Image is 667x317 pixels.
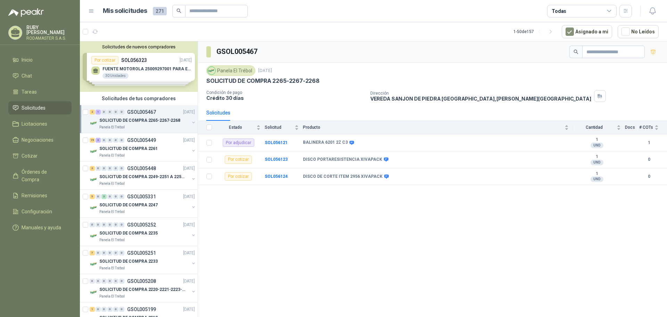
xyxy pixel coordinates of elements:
div: 0 [96,166,101,171]
p: SOLICITUD DE COMPRA 2261 [99,145,158,152]
p: RODAMASTER S.A.S. [26,36,72,40]
a: 0 0 0 0 0 0 GSOL005252[DATE] Company LogoSOLICITUD DE COMPRA 2235Panela El Trébol [90,221,196,243]
th: Estado [216,121,265,134]
img: Company Logo [90,119,98,127]
span: Órdenes de Compra [22,168,65,183]
p: GSOL005449 [127,138,156,143]
button: Asignado a mi [562,25,612,38]
div: 0 [101,222,107,227]
a: 5 0 3 0 0 0 GSOL005331[DATE] Company LogoSOLICITUD DE COMPRA 2247Panela El Trébol [90,192,196,215]
div: Solicitudes [206,109,230,117]
div: 0 [113,138,118,143]
a: SOL056121 [265,140,288,145]
div: 0 [113,307,118,312]
a: SOL056124 [265,174,288,179]
span: Manuales y ayuda [22,224,61,231]
div: 7 [90,251,95,255]
img: Company Logo [208,67,215,74]
div: 0 [107,110,113,114]
a: Manuales y ayuda [8,221,72,234]
span: Inicio [22,56,33,64]
div: 1 - 50 de 157 [513,26,556,37]
div: 1 [90,307,95,312]
div: 0 [119,279,124,284]
h1: Mis solicitudes [103,6,147,16]
p: SOLICITUD DE COMPRA 2247 [99,202,158,208]
a: Solicitudes [8,101,72,114]
span: Solicitudes [22,104,46,112]
div: 0 [113,222,118,227]
span: Estado [216,125,255,130]
b: 1 [573,137,621,143]
div: 0 [107,166,113,171]
div: 1 [96,110,101,114]
div: 0 [101,138,107,143]
span: Cotizar [22,152,38,160]
p: [DATE] [183,165,195,172]
p: GSOL005251 [127,251,156,255]
p: SOLICITUD DE COMPRA 2265-2267-2268 [206,77,320,85]
p: RUBY [PERSON_NAME] [26,25,72,35]
div: 0 [119,166,124,171]
div: 3 [90,166,95,171]
p: Dirección [370,91,591,96]
div: 3 [96,138,101,143]
p: [DATE] [183,250,195,256]
div: Por cotizar [225,156,252,164]
p: [DATE] [183,278,195,285]
p: Panela El Trébol [99,153,125,158]
span: # COTs [639,125,653,130]
div: 0 [96,194,101,199]
a: SOL056123 [265,157,288,162]
p: Panela El Trébol [99,209,125,215]
b: 1 [573,171,621,177]
p: GSOL005208 [127,279,156,284]
div: 0 [113,251,118,255]
b: DISCO DE CORTE ITEM 2956 XIVAPACK [303,174,382,180]
b: 0 [639,156,659,163]
span: search [574,49,578,54]
span: Cantidad [573,125,615,130]
div: 0 [96,222,101,227]
a: Chat [8,69,72,82]
div: 0 [119,194,124,199]
span: search [176,8,181,13]
div: 0 [119,307,124,312]
span: Producto [303,125,563,130]
p: GSOL005448 [127,166,156,171]
div: 0 [119,222,124,227]
p: SOLICITUD DE COMPRA 2220-2221-2223-2224 [99,286,186,293]
p: Panela El Trébol [99,266,125,271]
div: 0 [113,194,118,199]
b: 0 [639,173,659,180]
div: 0 [96,307,101,312]
p: Panela El Trébol [99,237,125,243]
a: 0 0 0 0 0 0 GSOL005208[DATE] Company LogoSOLICITUD DE COMPRA 2220-2221-2223-2224Panela El Trébol [90,277,196,299]
b: DISCO PORTARESISTENCIA XIVAPACK [303,157,382,163]
p: SOLICITUD DE COMPRA 2265-2267-2268 [99,117,180,124]
a: Licitaciones [8,117,72,130]
p: GSOL005331 [127,194,156,199]
div: Por cotizar [225,172,252,181]
div: 0 [107,194,113,199]
div: 0 [107,279,113,284]
p: Panela El Trébol [99,181,125,187]
a: 19 3 0 0 0 0 GSOL005449[DATE] Company LogoSOLICITUD DE COMPRA 2261Panela El Trébol [90,136,196,158]
div: UND [591,143,603,148]
div: 0 [96,251,101,255]
p: GSOL005467 [127,110,156,114]
p: VEREDA SANJON DE PIEDRA [GEOGRAPHIC_DATA] , [PERSON_NAME][GEOGRAPHIC_DATA] [370,96,591,102]
div: Panela El Trébol [206,65,255,76]
th: Docs [625,121,639,134]
p: [DATE] [183,306,195,313]
div: 0 [119,110,124,114]
div: 2 [90,110,95,114]
div: 0 [90,222,95,227]
p: GSOL005199 [127,307,156,312]
img: Company Logo [90,175,98,184]
a: Tareas [8,85,72,98]
p: Panela El Trébol [99,125,125,130]
p: Condición de pago [206,90,365,95]
span: Tareas [22,88,37,96]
